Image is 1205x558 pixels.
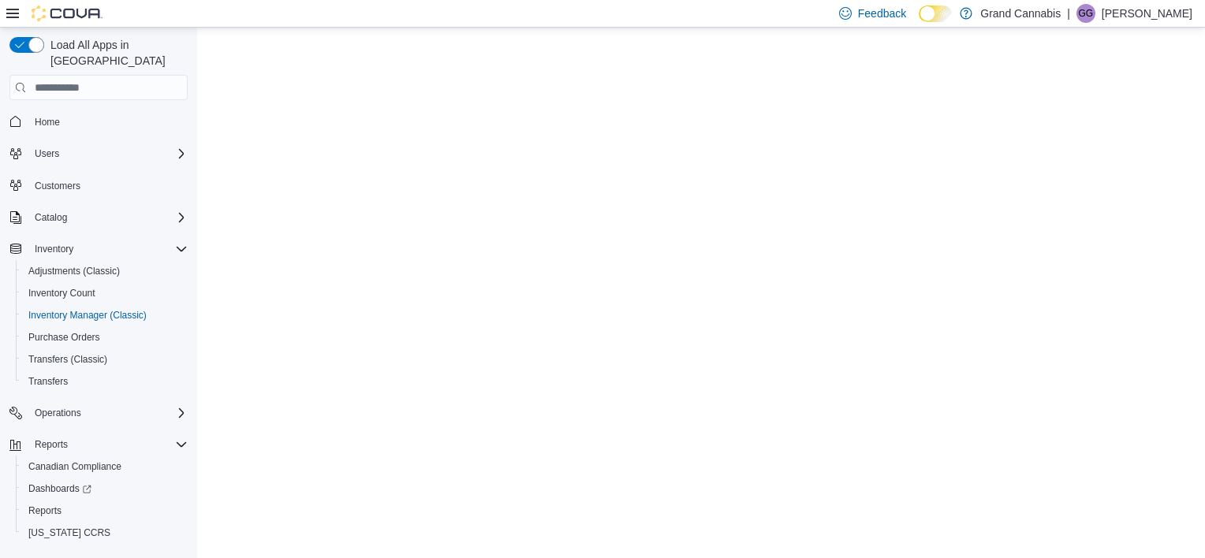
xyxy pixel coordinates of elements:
span: Home [28,111,188,131]
a: [US_STATE] CCRS [22,523,117,542]
span: [US_STATE] CCRS [28,526,110,539]
button: Inventory Manager (Classic) [16,304,194,326]
button: Catalog [3,206,194,229]
span: Transfers [22,372,188,391]
img: Cova [32,6,103,21]
span: Operations [35,407,81,419]
span: GG [1079,4,1094,23]
a: Purchase Orders [22,328,106,347]
span: Inventory [35,243,73,255]
button: Reports [3,433,194,456]
button: Inventory [3,238,194,260]
a: Transfers [22,372,74,391]
span: Inventory [28,240,188,259]
a: Canadian Compliance [22,457,128,476]
input: Dark Mode [919,6,952,22]
div: Greg Gaudreau [1076,4,1095,23]
a: Adjustments (Classic) [22,262,126,281]
span: Adjustments (Classic) [28,265,120,277]
p: Grand Cannabis [980,4,1061,23]
span: Feedback [858,6,906,21]
span: Reports [28,435,188,454]
button: Customers [3,174,194,197]
span: Dashboards [28,482,91,495]
span: Operations [28,404,188,422]
span: Catalog [28,208,188,227]
button: Inventory [28,240,80,259]
button: Home [3,110,194,132]
button: Inventory Count [16,282,194,304]
a: Dashboards [16,478,194,500]
button: Transfers (Classic) [16,348,194,370]
button: Adjustments (Classic) [16,260,194,282]
span: Reports [22,501,188,520]
span: Washington CCRS [22,523,188,542]
button: Users [28,144,65,163]
span: Reports [28,504,62,517]
span: Users [28,144,188,163]
button: [US_STATE] CCRS [16,522,194,544]
a: Customers [28,177,87,195]
span: Transfers (Classic) [22,350,188,369]
span: Transfers (Classic) [28,353,107,366]
span: Inventory Manager (Classic) [22,306,188,325]
a: Dashboards [22,479,98,498]
a: Reports [22,501,68,520]
span: Users [35,147,59,160]
p: [PERSON_NAME] [1102,4,1192,23]
button: Operations [28,404,88,422]
span: Inventory Count [22,284,188,303]
button: Users [3,143,194,165]
span: Canadian Compliance [22,457,188,476]
button: Canadian Compliance [16,456,194,478]
button: Operations [3,402,194,424]
button: Reports [16,500,194,522]
span: Load All Apps in [GEOGRAPHIC_DATA] [44,37,188,69]
span: Home [35,116,60,128]
a: Home [28,113,66,132]
span: Transfers [28,375,68,388]
button: Catalog [28,208,73,227]
span: Purchase Orders [28,331,100,344]
span: Inventory Manager (Classic) [28,309,147,322]
p: | [1067,4,1070,23]
span: Inventory Count [28,287,95,299]
span: Reports [35,438,68,451]
button: Purchase Orders [16,326,194,348]
span: Dark Mode [919,22,920,23]
span: Purchase Orders [22,328,188,347]
a: Inventory Count [22,284,102,303]
span: Customers [35,180,80,192]
a: Inventory Manager (Classic) [22,306,153,325]
a: Transfers (Classic) [22,350,114,369]
span: Catalog [35,211,67,224]
button: Reports [28,435,74,454]
span: Adjustments (Classic) [22,262,188,281]
button: Transfers [16,370,194,392]
span: Customers [28,176,188,195]
span: Dashboards [22,479,188,498]
span: Canadian Compliance [28,460,121,473]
